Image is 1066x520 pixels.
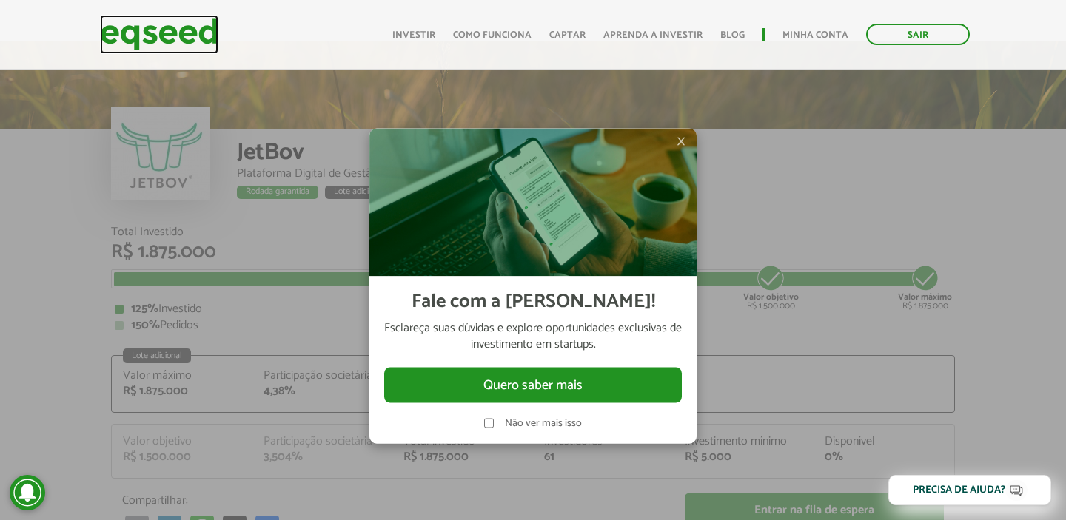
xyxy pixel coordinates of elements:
a: Minha conta [782,30,848,40]
p: Esclareça suas dúvidas e explore oportunidades exclusivas de investimento em startups. [384,320,682,353]
a: Blog [720,30,745,40]
a: Aprenda a investir [603,30,703,40]
label: Não ver mais isso [505,418,582,428]
a: Sair [866,24,970,45]
img: Imagem celular [369,128,697,276]
a: Como funciona [453,30,532,40]
h2: Fale com a [PERSON_NAME]! [412,291,655,312]
img: EqSeed [100,15,218,54]
a: Captar [549,30,586,40]
span: × [677,132,685,149]
button: Quero saber mais [384,368,682,403]
a: Investir [392,30,435,40]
